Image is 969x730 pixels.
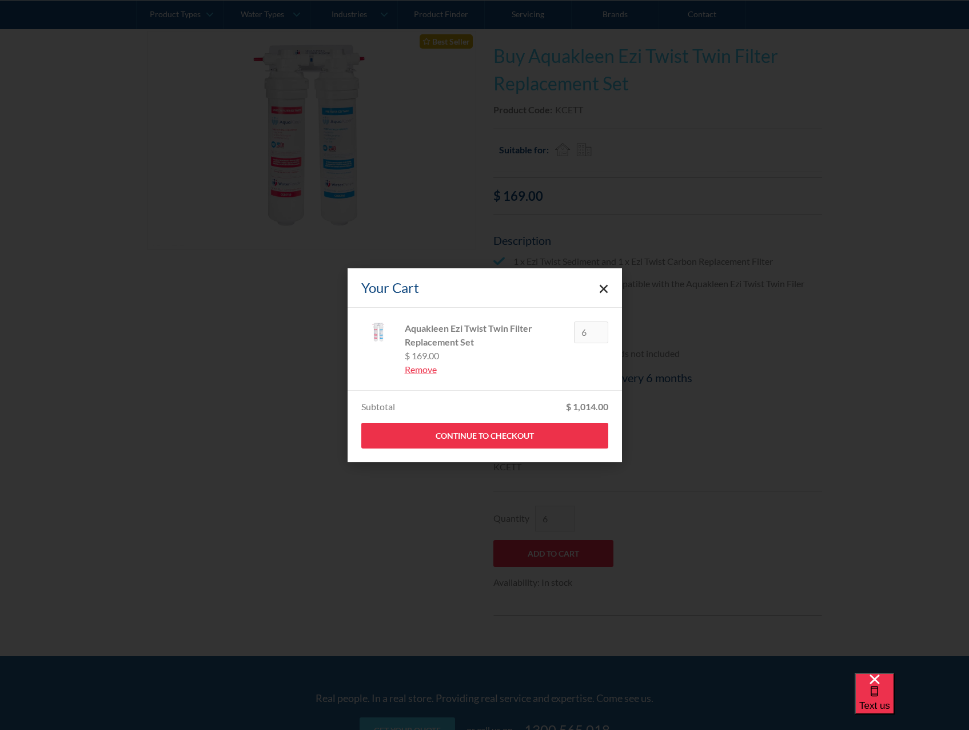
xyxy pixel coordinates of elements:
div: Remove [405,363,565,376]
a: Continue to Checkout [361,423,608,449]
div: Aquakleen Ezi Twist Twin Filter Replacement Set [405,322,565,349]
div: $ 1,014.00 [566,400,608,414]
iframe: podium webchat widget bubble [855,673,969,730]
div: Your Cart [361,277,419,298]
a: Remove item from cart [405,363,565,376]
div: Subtotal [361,400,395,414]
a: Close cart [599,283,608,292]
div: $ 169.00 [405,349,565,363]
